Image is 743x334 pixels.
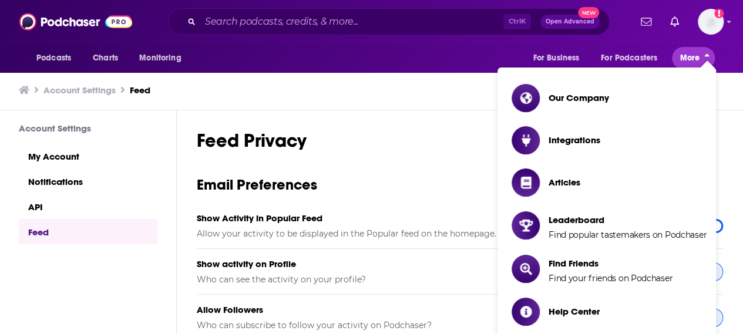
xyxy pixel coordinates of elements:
span: Articles [549,177,580,188]
a: Feed [19,219,157,244]
a: Feed [130,85,150,96]
a: Notifications [19,168,157,194]
span: Monitoring [139,50,181,66]
h5: Who can subscribe to follow your activity on Podchaser? [197,320,624,330]
span: Help Center [549,306,600,317]
span: Integrations [549,134,600,146]
h1: Feed Privacy [197,129,723,152]
span: Find Friends [549,258,673,269]
span: Logged in as Leighn [698,9,724,35]
span: Charts [93,50,118,66]
img: User Profile [698,9,724,35]
a: My Account [19,143,157,168]
img: Podchaser - Follow, Share and Rate Podcasts [19,11,132,33]
span: Open Advanced [546,19,594,25]
svg: Add a profile image [714,9,724,18]
a: Charts [85,47,125,69]
span: Podcasts [36,50,71,66]
a: Account Settings [43,85,116,96]
h3: Account Settings [19,123,157,134]
button: Open AdvancedNew [540,15,600,29]
input: Search podcasts, credits, & more... [200,12,503,31]
span: For Business [533,50,579,66]
button: open menu [593,47,674,69]
span: Find popular tastemakers on Podchaser [549,230,707,240]
a: Show notifications dropdown [665,12,684,32]
span: Ctrl K [503,14,531,29]
a: Show notifications dropdown [636,12,656,32]
div: Search podcasts, credits, & more... [168,8,610,35]
h5: Allow Followers [197,304,624,315]
button: Show profile menu [698,9,724,35]
span: For Podcasters [601,50,657,66]
span: Leaderboard [549,214,707,225]
h3: Email Preferences [197,176,723,194]
a: API [19,194,157,219]
h5: Allow your activity to be displayed in the Popular feed on the homepage. [197,228,690,239]
span: Our Company [549,92,609,103]
h5: Show activity on Profile [197,258,623,269]
span: Find your friends on Podchaser [549,273,673,284]
span: More [680,50,700,66]
h5: Show Activity in Popular Feed [197,212,690,224]
button: open menu [28,47,86,69]
h5: Who can see the activity on your profile? [197,274,623,285]
button: open menu [131,47,196,69]
button: open menu [525,47,594,69]
button: close menu [672,47,715,69]
span: New [578,7,599,18]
